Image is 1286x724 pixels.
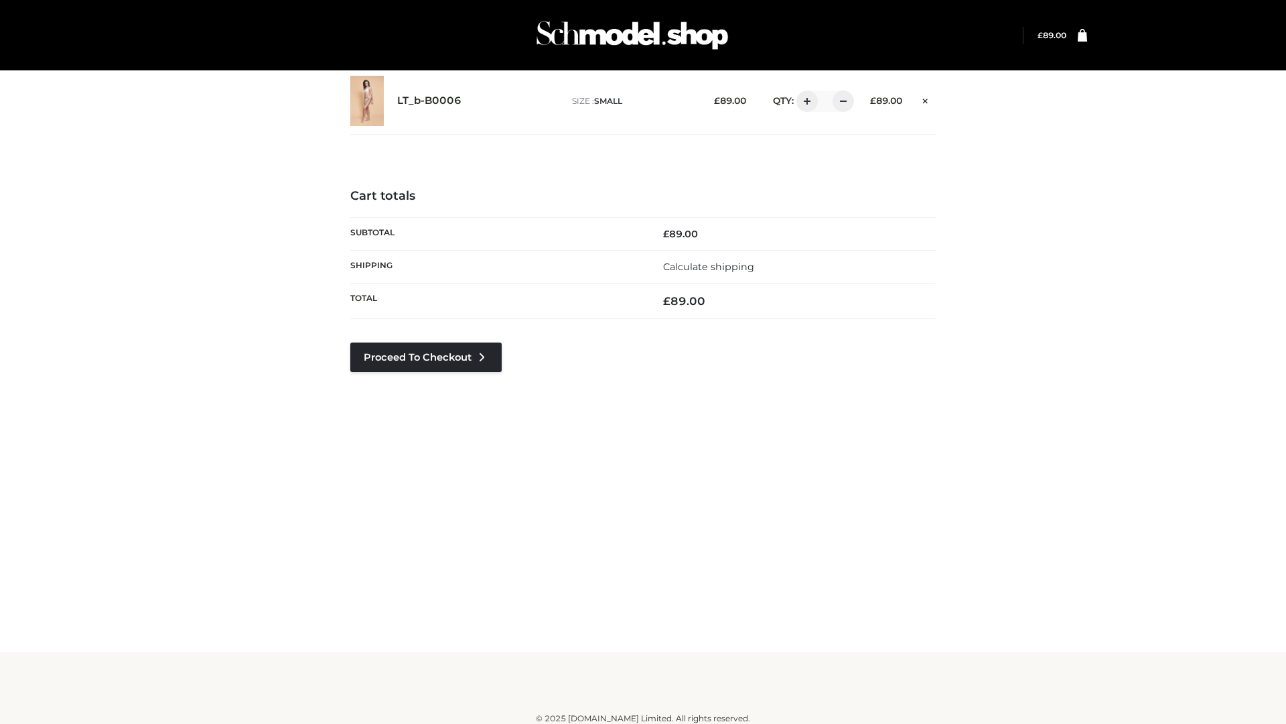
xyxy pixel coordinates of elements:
bdi: 89.00 [1038,30,1066,40]
span: £ [663,294,670,308]
img: Schmodel Admin 964 [532,9,733,62]
a: Remove this item [916,90,936,108]
bdi: 89.00 [870,95,902,106]
bdi: 89.00 [714,95,746,106]
a: Calculate shipping [663,261,754,273]
span: £ [714,95,720,106]
p: size : [572,95,693,107]
span: £ [870,95,876,106]
img: LT_b-B0006 - SMALL [350,76,384,126]
span: SMALL [594,96,622,106]
a: Proceed to Checkout [350,343,502,372]
bdi: 89.00 [663,228,698,240]
span: £ [663,228,669,240]
th: Subtotal [350,217,643,250]
span: £ [1038,30,1043,40]
a: £89.00 [1038,30,1066,40]
th: Shipping [350,250,643,283]
div: QTY: [760,90,849,112]
a: LT_b-B0006 [397,95,461,107]
th: Total [350,284,643,319]
bdi: 89.00 [663,294,705,308]
h4: Cart totals [350,189,936,204]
